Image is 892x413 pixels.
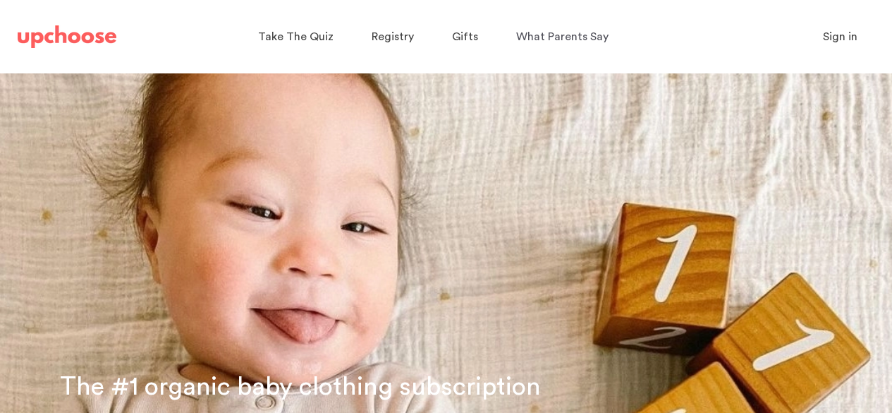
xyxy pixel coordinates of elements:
a: UpChoose [18,23,116,52]
span: The #1 organic baby clothing subscription [60,374,541,400]
a: Gifts [452,23,482,51]
span: Take The Quiz [258,31,334,42]
img: UpChoose [18,25,116,48]
a: Take The Quiz [258,23,338,51]
span: Registry [372,31,414,42]
span: Gifts [452,31,478,42]
a: Registry [372,23,418,51]
a: What Parents Say [516,23,613,51]
button: Sign in [805,23,875,51]
span: Sign in [823,31,857,42]
span: What Parents Say [516,31,609,42]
